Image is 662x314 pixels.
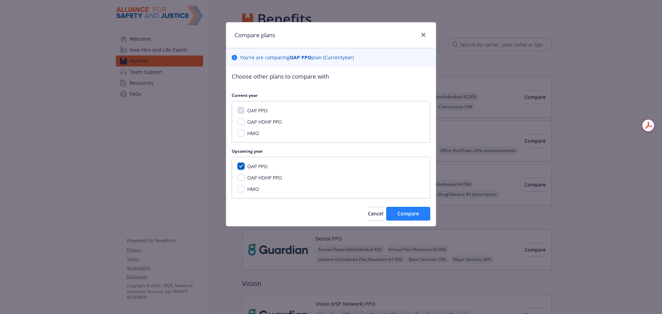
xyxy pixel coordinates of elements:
button: Compare [386,207,430,221]
b: OAP PPO [290,54,311,61]
span: OAP HDHP PPO [247,119,282,125]
span: OAP PPO [247,163,268,170]
span: Cancel [368,210,383,217]
p: You ' re are comparing plan ( Current year) [240,54,354,61]
span: Compare [398,210,419,217]
span: HMO [247,130,259,136]
p: Choose other plans to compare with [232,72,430,81]
span: OAP PPO [247,107,268,114]
span: HMO [247,186,259,192]
a: close [419,31,428,39]
h1: Compare plans [234,31,275,40]
span: OAP HDHP PPO [247,174,282,181]
p: Upcoming year [232,148,430,154]
p: Current year [232,92,430,98]
button: Cancel [368,207,383,221]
